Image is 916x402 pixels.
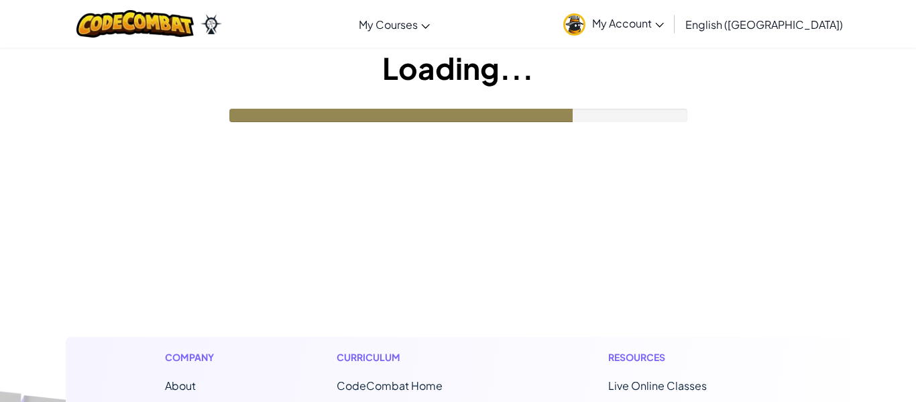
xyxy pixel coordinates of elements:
[608,379,707,393] a: Live Online Classes
[608,350,751,364] h1: Resources
[592,16,664,30] span: My Account
[679,6,850,42] a: English ([GEOGRAPHIC_DATA])
[337,350,499,364] h1: Curriculum
[359,17,418,32] span: My Courses
[201,14,222,34] img: Ozaria
[563,13,585,36] img: avatar
[557,3,671,45] a: My Account
[352,6,437,42] a: My Courses
[685,17,843,32] span: English ([GEOGRAPHIC_DATA])
[76,10,194,38] img: CodeCombat logo
[165,379,196,393] a: About
[165,350,227,364] h1: Company
[337,379,443,393] span: CodeCombat Home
